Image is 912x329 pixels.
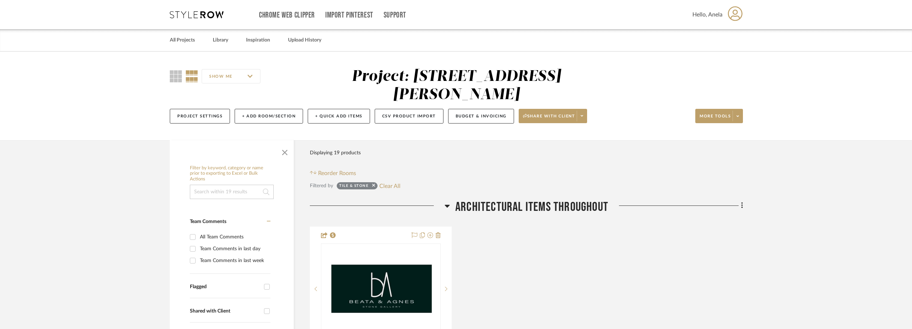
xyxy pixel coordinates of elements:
[278,144,292,158] button: Close
[200,231,269,243] div: All Team Comments
[310,146,361,160] div: Displaying 19 products
[375,109,443,124] button: CSV Product Import
[190,219,226,224] span: Team Comments
[519,109,587,123] button: Share with client
[190,185,274,199] input: Search within 19 results
[170,35,195,45] a: All Projects
[695,109,743,123] button: More tools
[308,109,370,124] button: + Quick Add Items
[379,181,400,190] button: Clear All
[448,109,514,124] button: Budget & Invoicing
[259,12,315,18] a: Chrome Web Clipper
[288,35,321,45] a: Upload History
[170,109,230,124] button: Project Settings
[200,255,269,266] div: Team Comments in last week
[246,35,270,45] a: Inspiration
[190,308,260,314] div: Shared with Client
[310,182,333,190] div: Filtered by
[310,169,356,178] button: Reorder Rooms
[455,199,608,215] span: Architectural Items Throughout
[318,169,356,178] span: Reorder Rooms
[339,183,369,190] div: Tile & Stone
[200,243,269,255] div: Team Comments in last day
[384,12,406,18] a: Support
[523,113,575,124] span: Share with client
[352,69,561,102] div: Project: [STREET_ADDRESS][PERSON_NAME]
[190,284,260,290] div: Flagged
[322,254,440,324] img: Slabs Throughout (Bulk Order)
[325,12,373,18] a: Import Pinterest
[213,35,228,45] a: Library
[700,113,731,124] span: More tools
[692,10,723,19] span: Hello, Anela
[190,165,274,182] h6: Filter by keyword, category or name prior to exporting to Excel or Bulk Actions
[235,109,303,124] button: + Add Room/Section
